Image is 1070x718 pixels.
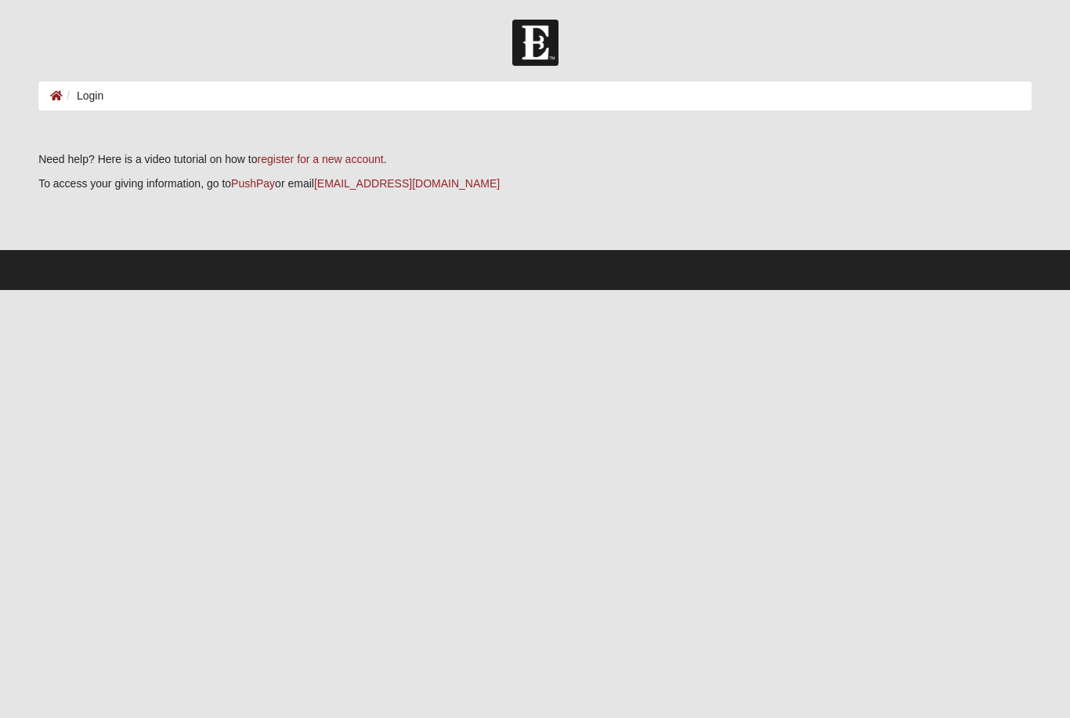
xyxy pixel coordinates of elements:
[258,153,384,165] a: register for a new account
[314,177,500,190] a: [EMAIL_ADDRESS][DOMAIN_NAME]
[38,151,1032,168] p: Need help? Here is a video tutorial on how to .
[38,176,1032,192] p: To access your giving information, go to or email
[231,177,275,190] a: PushPay
[512,20,558,66] img: Church of Eleven22 Logo
[63,88,103,104] li: Login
